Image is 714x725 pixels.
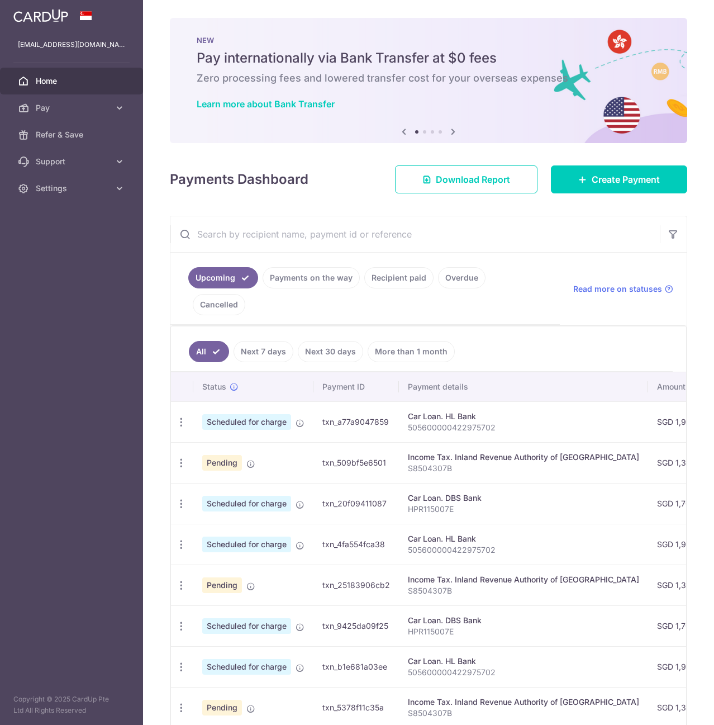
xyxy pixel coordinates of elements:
[408,533,639,544] div: Car Loan. HL Bank
[170,18,687,143] img: Bank transfer banner
[188,267,258,288] a: Upcoming
[408,696,639,708] div: Income Tax. Inland Revenue Authority of [GEOGRAPHIC_DATA]
[408,452,639,463] div: Income Tax. Inland Revenue Authority of [GEOGRAPHIC_DATA]
[438,267,485,288] a: Overdue
[202,537,291,552] span: Scheduled for charge
[408,708,639,719] p: S8504307B
[408,656,639,667] div: Car Loan. HL Bank
[395,165,537,193] a: Download Report
[202,381,226,392] span: Status
[202,618,291,634] span: Scheduled for charge
[408,411,639,422] div: Car Loan. HL Bank
[13,9,68,22] img: CardUp
[36,156,110,167] span: Support
[193,294,245,315] a: Cancelled
[408,626,639,637] p: HPR115007E
[408,585,639,596] p: S8504307B
[189,341,229,362] a: All
[408,615,639,626] div: Car Loan. DBS Bank
[551,165,687,193] a: Create Payment
[313,605,399,646] td: txn_9425da09f25
[298,341,363,362] a: Next 30 days
[313,646,399,687] td: txn_b1e681a03ee
[234,341,293,362] a: Next 7 days
[573,283,673,295] a: Read more on statuses
[202,496,291,511] span: Scheduled for charge
[592,173,660,186] span: Create Payment
[313,483,399,524] td: txn_20f09411087
[263,267,360,288] a: Payments on the way
[408,544,639,556] p: 505600000422975702
[202,414,291,430] span: Scheduled for charge
[364,267,434,288] a: Recipient paid
[313,524,399,565] td: txn_4fa554fca38
[657,381,686,392] span: Amount
[197,72,660,85] h6: Zero processing fees and lowered transfer cost for your overseas expenses
[399,372,648,401] th: Payment details
[368,341,455,362] a: More than 1 month
[408,422,639,433] p: 505600000422975702
[408,667,639,678] p: 505600000422975702
[313,372,399,401] th: Payment ID
[408,492,639,504] div: Car Loan. DBS Bank
[36,183,110,194] span: Settings
[18,39,125,50] p: [EMAIL_ADDRESS][DOMAIN_NAME]
[170,216,660,252] input: Search by recipient name, payment id or reference
[573,283,662,295] span: Read more on statuses
[197,36,660,45] p: NEW
[408,463,639,474] p: S8504307B
[436,173,510,186] span: Download Report
[36,129,110,140] span: Refer & Save
[202,577,242,593] span: Pending
[197,98,335,110] a: Learn more about Bank Transfer
[170,169,308,189] h4: Payments Dashboard
[313,401,399,442] td: txn_a77a9047859
[197,49,660,67] h5: Pay internationally via Bank Transfer at $0 fees
[202,659,291,675] span: Scheduled for charge
[313,442,399,483] td: txn_509bf5e6501
[36,75,110,87] span: Home
[313,565,399,605] td: txn_25183906cb2
[408,504,639,515] p: HPR115007E
[36,102,110,113] span: Pay
[408,574,639,585] div: Income Tax. Inland Revenue Authority of [GEOGRAPHIC_DATA]
[202,455,242,471] span: Pending
[202,700,242,715] span: Pending
[25,8,48,18] span: Help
